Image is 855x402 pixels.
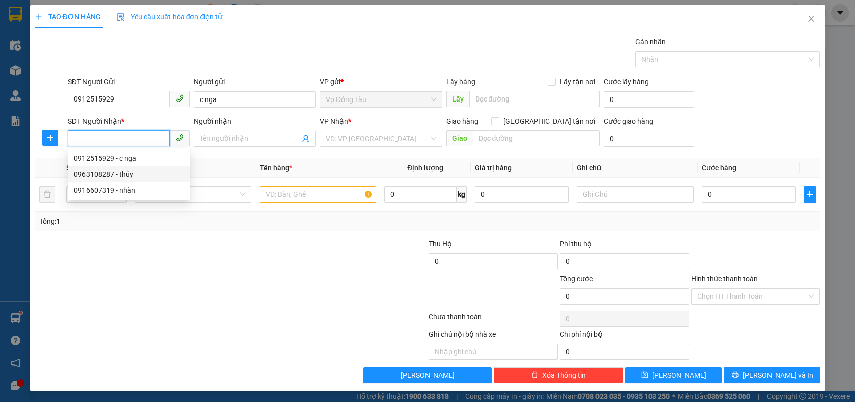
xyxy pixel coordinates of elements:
[604,117,653,125] label: Cước giao hàng
[556,76,600,87] span: Lấy tận nơi
[35,13,42,20] span: plus
[407,164,443,172] span: Định lượng
[141,187,245,202] span: Khác
[43,134,58,142] span: plus
[9,8,91,41] strong: CÔNG TY TNHH DỊCH VỤ DU LỊCH THỜI ĐẠI
[473,130,600,146] input: Dọc đường
[604,91,694,108] input: Cước lấy hàng
[732,371,739,379] span: printer
[494,367,623,383] button: deleteXóa Thông tin
[194,76,316,87] div: Người gửi
[176,134,184,142] span: phone
[691,275,758,283] label: Hình thức thanh toán
[68,166,190,182] div: 0963108287 - thủy
[117,13,125,21] img: icon
[427,311,559,329] div: Chưa thanh toán
[401,370,455,381] span: [PERSON_NAME]
[804,190,816,198] span: plus
[68,76,190,87] div: SĐT Người Gửi
[635,38,666,46] label: Gán nhãn
[469,91,600,107] input: Dọc đường
[95,67,154,78] span: DT1510250149
[35,13,101,21] span: TẠO ĐƠN HÀNG
[577,186,694,203] input: Ghi Chú
[194,116,316,127] div: Người nhận
[573,158,698,178] th: Ghi chú
[446,130,473,146] span: Giao
[499,116,600,127] span: [GEOGRAPHIC_DATA] tận nơi
[7,43,94,79] span: Chuyển phát nhanh: [GEOGRAPHIC_DATA] - [GEOGRAPHIC_DATA]
[68,182,190,198] div: 0916607319 - nhàn
[363,367,492,383] button: [PERSON_NAME]
[320,76,442,87] div: VP gửi
[429,240,452,248] span: Thu Hộ
[446,78,475,86] span: Lấy hàng
[39,186,55,203] button: delete
[42,130,58,146] button: plus
[302,135,310,143] span: user-add
[457,186,467,203] span: kg
[260,164,292,172] span: Tên hàng
[604,131,694,147] input: Cước giao hàng
[326,92,436,107] span: Vp Đồng Tàu
[446,117,478,125] span: Giao hàng
[117,13,223,21] span: Yêu cầu xuất hóa đơn điện tử
[176,94,184,103] span: phone
[652,370,706,381] span: [PERSON_NAME]
[429,344,558,360] input: Nhập ghi chú
[702,164,736,172] span: Cước hàng
[807,15,815,23] span: close
[320,117,348,125] span: VP Nhận
[743,370,813,381] span: [PERSON_NAME] và In
[797,5,825,33] button: Close
[429,329,558,344] div: Ghi chú nội bộ nhà xe
[560,275,593,283] span: Tổng cước
[560,238,689,253] div: Phí thu hộ
[804,186,816,203] button: plus
[625,367,722,383] button: save[PERSON_NAME]
[560,329,689,344] div: Chi phí nội bộ
[74,185,184,196] div: 0916607319 - nhàn
[475,164,512,172] span: Giá trị hàng
[542,370,586,381] span: Xóa Thông tin
[66,164,74,172] span: SL
[68,150,190,166] div: 0912515929 - c nga
[641,371,648,379] span: save
[74,153,184,164] div: 0912515929 - c nga
[446,91,469,107] span: Lấy
[475,186,569,203] input: 0
[39,216,330,227] div: Tổng: 1
[260,186,376,203] input: VD: Bàn, Ghế
[74,169,184,180] div: 0963108287 - thủy
[68,116,190,127] div: SĐT Người Nhận
[724,367,820,383] button: printer[PERSON_NAME] và In
[531,371,538,379] span: delete
[4,36,6,87] img: logo
[604,78,649,86] label: Cước lấy hàng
